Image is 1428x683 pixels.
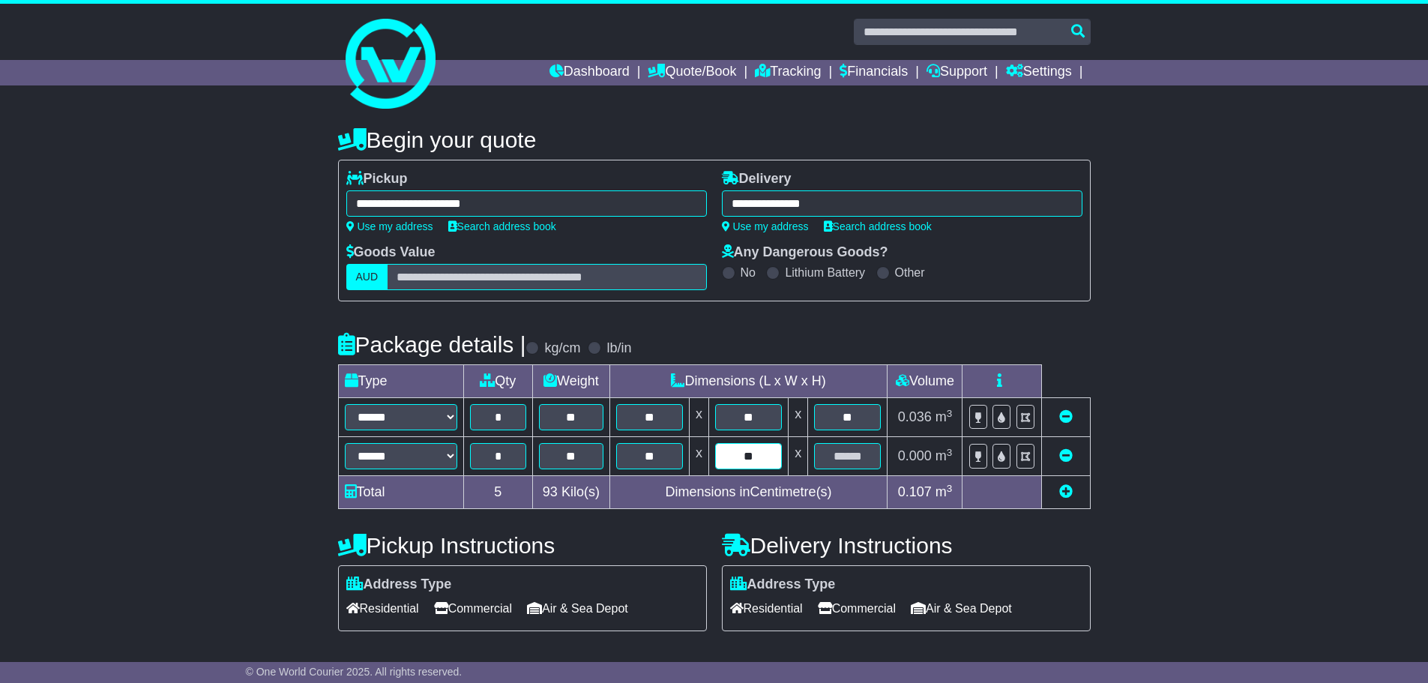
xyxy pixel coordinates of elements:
label: Pickup [346,171,408,187]
span: Air & Sea Depot [527,597,628,620]
span: Residential [730,597,803,620]
a: Tracking [755,60,821,85]
h4: Begin your quote [338,127,1091,152]
label: Other [895,265,925,280]
span: 0.036 [898,409,932,424]
label: AUD [346,264,388,290]
a: Settings [1006,60,1072,85]
td: 5 [463,476,533,509]
td: Weight [533,365,610,398]
td: Kilo(s) [533,476,610,509]
span: Commercial [818,597,896,620]
a: Use my address [722,220,809,232]
td: Type [338,365,463,398]
a: Dashboard [549,60,630,85]
h4: Pickup Instructions [338,533,707,558]
td: Total [338,476,463,509]
label: Address Type [730,577,836,593]
td: Dimensions in Centimetre(s) [609,476,888,509]
h4: Package details | [338,332,526,357]
span: m [936,409,953,424]
h4: Delivery Instructions [722,533,1091,558]
label: Any Dangerous Goods? [722,244,888,261]
span: m [936,448,953,463]
td: x [689,437,708,476]
label: Goods Value [346,244,436,261]
label: Lithium Battery [785,265,865,280]
span: © One World Courier 2025. All rights reserved. [246,666,463,678]
a: Remove this item [1059,409,1073,424]
a: Financials [840,60,908,85]
a: Quote/Book [648,60,736,85]
td: x [789,398,808,437]
sup: 3 [947,408,953,419]
a: Remove this item [1059,448,1073,463]
a: Search address book [448,220,556,232]
sup: 3 [947,447,953,458]
label: kg/cm [544,340,580,357]
label: Address Type [346,577,452,593]
label: Delivery [722,171,792,187]
a: Add new item [1059,484,1073,499]
td: Dimensions (L x W x H) [609,365,888,398]
span: 0.107 [898,484,932,499]
td: Volume [888,365,962,398]
span: 93 [543,484,558,499]
td: x [789,437,808,476]
span: Commercial [434,597,512,620]
td: x [689,398,708,437]
sup: 3 [947,483,953,494]
label: No [741,265,756,280]
span: m [936,484,953,499]
span: Air & Sea Depot [911,597,1012,620]
a: Use my address [346,220,433,232]
a: Search address book [824,220,932,232]
span: Residential [346,597,419,620]
label: lb/in [606,340,631,357]
a: Support [927,60,987,85]
span: 0.000 [898,448,932,463]
td: Qty [463,365,533,398]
